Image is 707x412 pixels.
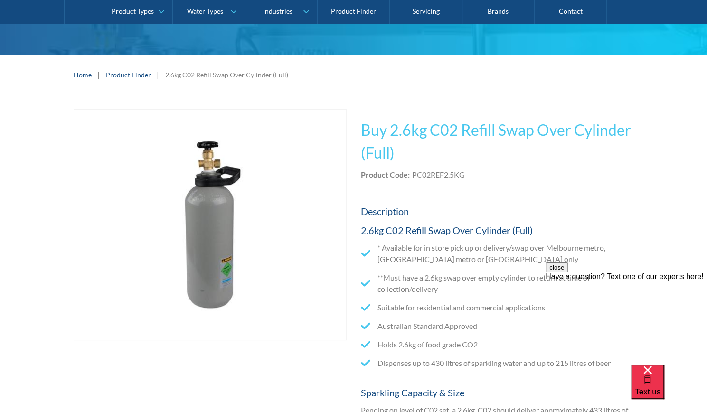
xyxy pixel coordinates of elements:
div: Industries [263,8,292,16]
div: PC02REF2.5KG [412,169,465,180]
strong: Product Code: [361,170,410,179]
div: | [156,69,160,80]
li: * Available for in store pick up or delivery/swap over Melbourne metro, [GEOGRAPHIC_DATA] metro o... [361,242,634,265]
li: **Must have a 2.6kg swap over empty cylinder to return at time of collection/delivery [361,272,634,295]
a: open lightbox [74,109,347,340]
li: Australian Standard Approved [361,320,634,332]
img: 2.6kg C02 Refill Swap Over Cylinder (Full) [95,110,325,340]
div: Water Types [187,8,223,16]
div: Product Types [112,8,154,16]
h5: Sparkling Capacity & Size [361,385,634,400]
a: Home [74,70,92,80]
div: 2.6kg C02 Refill Swap Over Cylinder (Full) [165,70,288,80]
div: | [96,69,101,80]
h5: Description [361,204,634,218]
li: Holds 2.6kg of food grade CO2 [361,339,634,350]
a: Product Finder [106,70,151,80]
li: Suitable for residential and commercial applications [361,302,634,313]
h1: Buy 2.6kg C02 Refill Swap Over Cylinder (Full) [361,119,634,164]
iframe: podium webchat widget prompt [546,262,707,376]
li: Dispenses up to 430 litres of sparkling water and up to 215 litres of beer [361,357,634,369]
iframe: podium webchat widget bubble [631,365,707,412]
h5: 2.6kg C02 Refill Swap Over Cylinder (Full) [361,223,634,237]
